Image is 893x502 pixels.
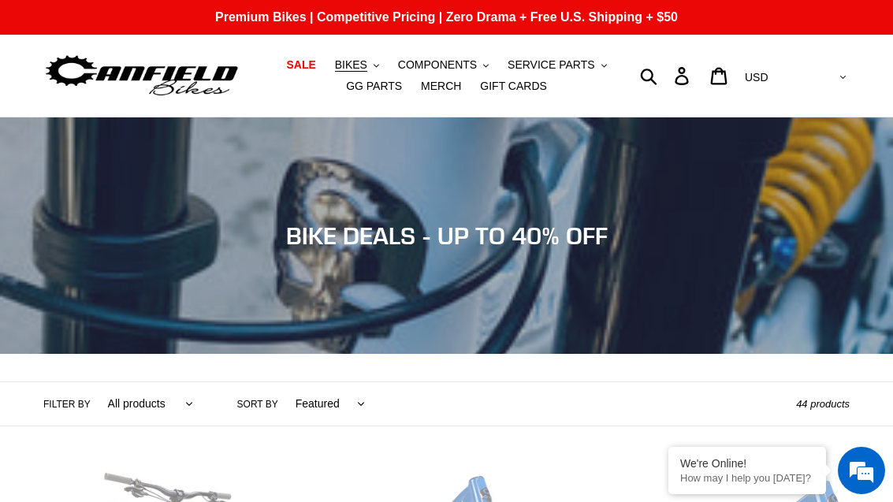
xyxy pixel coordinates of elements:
button: COMPONENTS [390,54,497,76]
span: BIKE DEALS - UP TO 40% OFF [286,221,608,250]
span: SERVICE PARTS [508,58,594,72]
span: GG PARTS [346,80,402,93]
span: COMPONENTS [398,58,477,72]
label: Filter by [43,397,91,411]
label: Sort by [237,397,278,411]
img: Canfield Bikes [43,51,240,101]
a: MERCH [413,76,469,97]
span: GIFT CARDS [480,80,547,93]
a: SALE [278,54,323,76]
span: BIKES [335,58,367,72]
a: GIFT CARDS [472,76,555,97]
div: We're Online! [680,457,814,470]
span: MERCH [421,80,461,93]
p: How may I help you today? [680,472,814,484]
span: 44 products [796,398,850,410]
a: GG PARTS [338,76,410,97]
button: SERVICE PARTS [500,54,614,76]
span: SALE [286,58,315,72]
button: BIKES [327,54,387,76]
